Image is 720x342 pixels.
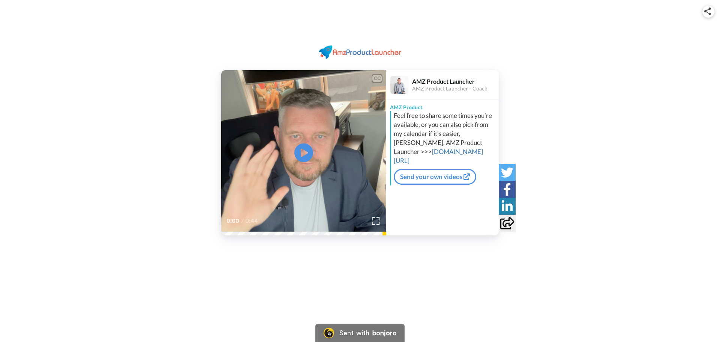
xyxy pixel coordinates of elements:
img: Profile Image [390,76,408,94]
a: [DOMAIN_NAME][URL] [394,148,483,164]
img: AMZ Product Launcher logo [319,45,401,59]
a: Send your own videos [394,169,476,185]
div: AMZ Product [386,100,499,111]
span: / [241,217,244,226]
div: AMZ Product Launcher - Coach [412,86,498,92]
div: AMZ Product Launcher [412,78,498,85]
img: Full screen [372,217,379,225]
div: CC [372,75,382,82]
span: 0:44 [245,217,258,226]
img: ic_share.svg [704,8,711,15]
div: Feel free to share some times you’re available, or you can also pick from my calendar if it’s eas... [394,111,497,165]
span: 0:00 [226,217,240,226]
